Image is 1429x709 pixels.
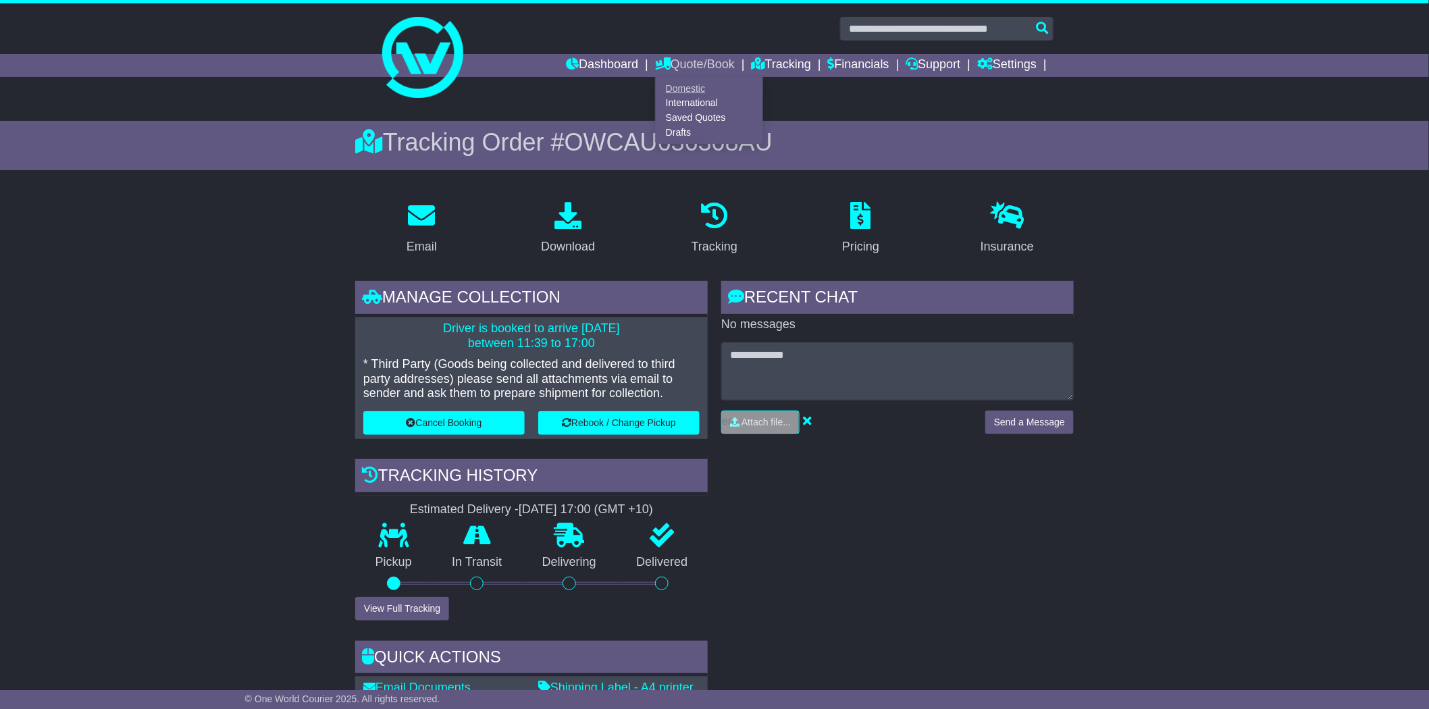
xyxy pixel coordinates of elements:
[519,502,653,517] div: [DATE] 17:00 (GMT +10)
[985,411,1074,434] button: Send a Message
[363,357,700,401] p: * Third Party (Goods being collected and delivered to third party addresses) please send all atta...
[692,238,737,256] div: Tracking
[566,54,638,77] a: Dashboard
[355,128,1074,157] div: Tracking Order #
[398,197,446,261] a: Email
[245,693,440,704] span: © One World Courier 2025. All rights reserved.
[541,238,595,256] div: Download
[977,54,1037,77] a: Settings
[565,128,773,156] span: OWCAU636308AU
[355,502,708,517] div: Estimated Delivery -
[355,597,449,621] button: View Full Tracking
[972,197,1043,261] a: Insurance
[655,54,735,77] a: Quote/Book
[655,77,763,144] div: Quote/Book
[432,555,523,570] p: In Transit
[752,54,811,77] a: Tracking
[981,238,1034,256] div: Insurance
[721,281,1074,317] div: RECENT CHAT
[617,555,708,570] p: Delivered
[355,555,432,570] p: Pickup
[656,125,762,140] a: Drafts
[532,197,604,261] a: Download
[538,681,694,694] a: Shipping Label - A4 printer
[522,555,617,570] p: Delivering
[363,411,525,435] button: Cancel Booking
[656,96,762,111] a: International
[683,197,746,261] a: Tracking
[363,321,700,350] p: Driver is booked to arrive [DATE] between 11:39 to 17:00
[828,54,889,77] a: Financials
[538,411,700,435] button: Rebook / Change Pickup
[355,281,708,317] div: Manage collection
[407,238,437,256] div: Email
[721,317,1074,332] p: No messages
[656,81,762,96] a: Domestic
[355,459,708,496] div: Tracking history
[842,238,879,256] div: Pricing
[906,54,961,77] a: Support
[656,111,762,126] a: Saved Quotes
[833,197,888,261] a: Pricing
[363,681,471,694] a: Email Documents
[355,641,708,677] div: Quick Actions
